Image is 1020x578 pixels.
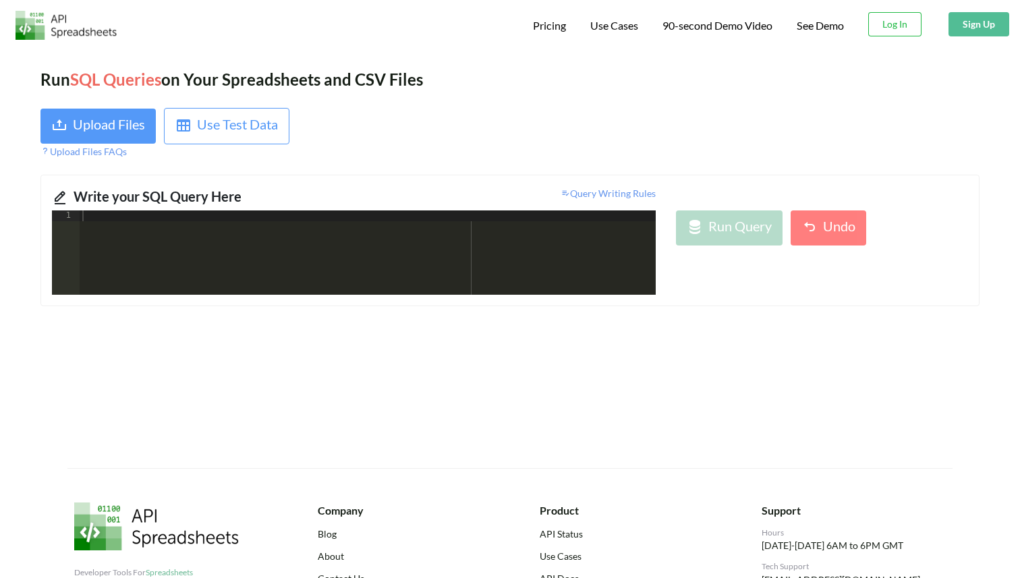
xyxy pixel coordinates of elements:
[540,549,724,563] a: Use Cases
[791,210,866,245] button: Undo
[318,527,502,541] a: Blog
[540,527,724,541] a: API Status
[868,12,922,36] button: Log In
[70,69,161,89] span: SQL Queries
[40,67,980,92] div: Run on Your Spreadsheets and CSV Files
[823,216,855,240] div: Undo
[762,560,946,573] div: Tech Support
[318,502,502,519] div: Company
[52,210,80,221] div: 1
[762,539,946,552] p: [DATE]-[DATE] 6AM to 6PM GMT
[762,527,946,539] div: Hours
[164,108,289,144] button: Use Test Data
[590,19,638,32] span: Use Cases
[797,19,844,33] a: See Demo
[74,567,193,577] span: Developer Tools For
[74,502,239,550] img: API Spreadsheets Logo
[708,216,772,240] div: Run Query
[318,549,502,563] a: About
[762,502,946,519] div: Support
[16,11,117,40] img: Logo.png
[197,114,278,138] div: Use Test Data
[948,12,1009,36] button: Sign Up
[74,186,344,210] div: Write your SQL Query Here
[40,109,156,144] button: Upload Files
[533,19,566,32] span: Pricing
[676,210,783,245] button: Run Query
[561,187,656,199] span: Query Writing Rules
[40,146,127,157] span: Upload Files FAQs
[540,502,724,519] div: Product
[662,20,772,31] span: 90-second Demo Video
[146,567,193,577] span: Spreadsheets
[73,114,145,138] div: Upload Files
